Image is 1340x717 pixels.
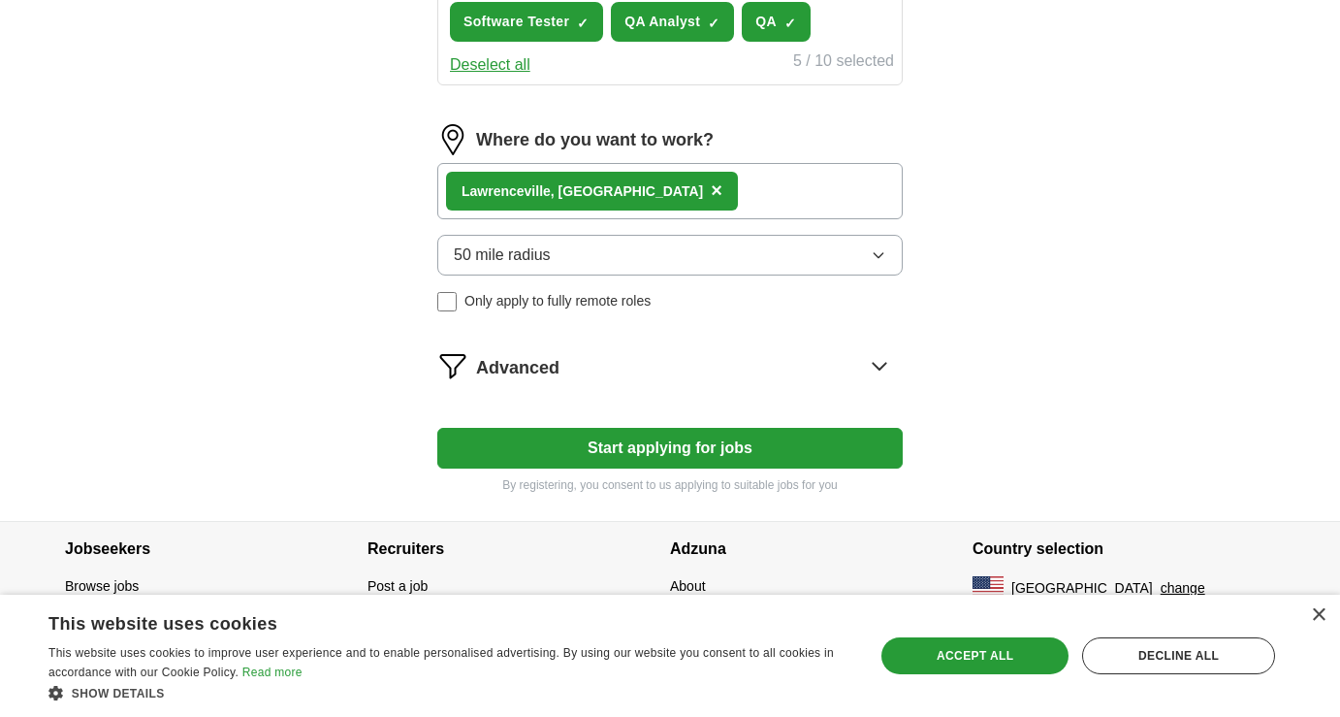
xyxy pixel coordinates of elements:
span: Advanced [476,355,559,381]
span: Show details [72,687,165,701]
button: Start applying for jobs [437,428,903,469]
a: Browse jobs [65,578,139,594]
img: location.png [437,124,468,155]
span: Only apply to fully remote roles [464,291,651,311]
a: About [670,578,706,594]
strong: Lawrencevi [462,183,535,199]
img: filter [437,350,468,381]
div: 5 / 10 selected [793,49,894,77]
button: × [711,177,722,206]
a: Post a job [367,578,428,594]
span: Software Tester [463,12,569,32]
button: QA✓ [742,2,811,42]
p: By registering, you consent to us applying to suitable jobs for you [437,476,903,494]
img: US flag [973,576,1004,600]
div: Close [1311,608,1325,623]
input: Only apply to fully remote roles [437,292,457,311]
a: Read more, opens a new window [242,666,303,679]
span: [GEOGRAPHIC_DATA] [1011,578,1153,599]
div: lle, [GEOGRAPHIC_DATA] [462,181,703,202]
button: QA Analyst✓ [611,2,734,42]
div: Show details [48,683,850,702]
span: ✓ [577,16,589,31]
div: Decline all [1082,637,1275,674]
h4: Country selection [973,522,1275,576]
button: change [1161,578,1205,599]
span: × [711,179,722,201]
button: Deselect all [450,53,530,77]
div: This website uses cookies [48,606,802,636]
button: Software Tester✓ [450,2,603,42]
span: This website uses cookies to improve user experience and to enable personalised advertising. By u... [48,646,834,679]
span: QA Analyst [624,12,700,32]
span: ✓ [784,16,796,31]
button: 50 mile radius [437,235,903,276]
div: Accept all [881,637,1069,674]
span: QA [755,12,777,32]
span: 50 mile radius [454,244,551,267]
span: ✓ [708,16,719,31]
label: Where do you want to work? [476,127,714,153]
